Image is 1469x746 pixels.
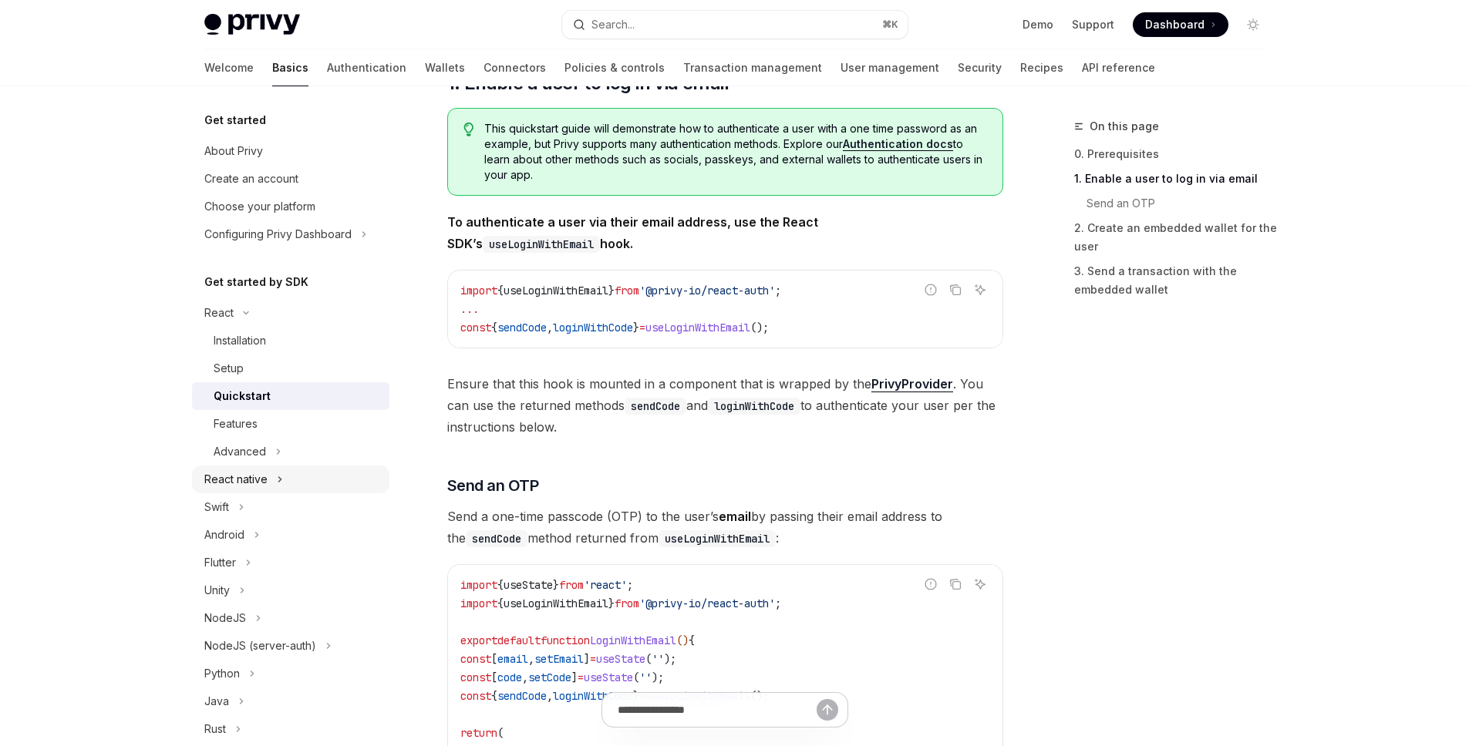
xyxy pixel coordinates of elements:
[192,220,389,248] button: Toggle Configuring Privy Dashboard section
[204,14,300,35] img: light logo
[192,604,389,632] button: Toggle NodeJS section
[497,578,504,592] span: {
[708,398,800,415] code: loginWithCode
[204,664,240,683] div: Python
[1241,12,1265,37] button: Toggle dark mode
[214,415,258,433] div: Features
[460,321,491,334] span: const
[204,637,316,655] div: NodeJS (server-auth)
[447,475,539,496] span: Send an OTP
[1020,49,1063,86] a: Recipes
[541,633,590,647] span: function
[547,321,553,334] span: ,
[497,321,547,334] span: sendCode
[945,574,965,594] button: Copy the contents from the code block
[497,633,541,647] span: default
[214,331,266,350] div: Installation
[841,49,939,86] a: User management
[1082,49,1155,86] a: API reference
[491,670,497,684] span: [
[618,693,817,727] input: Ask a question...
[871,376,953,392] a: PrivyProvider
[627,578,633,592] span: ;
[460,578,497,592] span: import
[639,670,652,684] span: ''
[447,214,818,251] strong: To authenticate a user via their email address, use the React SDK’s hook.
[528,670,571,684] span: setCode
[192,632,389,660] button: Toggle NodeJS (server-auth) section
[652,670,664,684] span: );
[204,170,298,188] div: Create an account
[639,284,775,297] span: '@privy-io/react-auth'
[676,633,689,647] span: ()
[633,321,639,334] span: }
[921,574,941,594] button: Report incorrect code
[564,49,665,86] a: Policies & controls
[590,652,596,666] span: =
[559,578,584,592] span: from
[571,670,578,684] span: ]
[584,578,627,592] span: 'react'
[584,652,590,666] span: ]
[192,355,389,382] a: Setup
[491,321,497,334] span: {
[970,280,990,300] button: Ask AI
[652,652,664,666] span: ''
[447,506,1003,549] span: Send a one-time passcode (OTP) to the user’s by passing their email address to the method returne...
[522,670,528,684] span: ,
[192,687,389,715] button: Toggle Java section
[460,633,497,647] span: export
[958,49,1002,86] a: Security
[528,652,534,666] span: ,
[1072,17,1114,32] a: Support
[497,670,522,684] span: code
[204,273,308,291] h5: Get started by SDK
[1133,12,1228,37] a: Dashboard
[639,596,775,610] span: '@privy-io/react-auth'
[596,652,645,666] span: useState
[645,652,652,666] span: (
[192,327,389,355] a: Installation
[460,284,497,297] span: import
[945,280,965,300] button: Copy the contents from the code block
[192,715,389,743] button: Toggle Rust section
[639,321,645,334] span: =
[664,652,676,666] span: );
[504,578,553,592] span: useState
[192,576,389,604] button: Toggle Unity section
[204,49,254,86] a: Welcome
[192,660,389,687] button: Toggle Python section
[553,578,559,592] span: }
[633,670,639,684] span: (
[750,321,769,334] span: ();
[562,11,908,39] button: Open search
[491,652,497,666] span: [
[719,509,751,524] strong: email
[584,670,633,684] span: useState
[504,596,608,610] span: useLoginWithEmail
[578,670,584,684] span: =
[204,720,226,738] div: Rust
[817,699,838,721] button: Send message
[204,470,268,489] div: React native
[921,280,941,300] button: Report incorrect code
[591,15,635,34] div: Search...
[775,596,781,610] span: ;
[192,299,389,327] button: Toggle React section
[192,438,389,465] button: Toggle Advanced section
[1074,259,1278,302] a: 3. Send a transaction with the embedded wallet
[1074,216,1278,259] a: 2. Create an embedded wallet for the user
[689,633,695,647] span: {
[192,465,389,493] button: Toggle React native section
[214,359,244,378] div: Setup
[1090,117,1159,136] span: On this page
[504,284,608,297] span: useLoginWithEmail
[447,373,1003,438] span: Ensure that this hook is mounted in a component that is wrapped by the . You can use the returned...
[192,521,389,549] button: Toggle Android section
[204,553,236,572] div: Flutter
[497,284,504,297] span: {
[625,398,686,415] code: sendCode
[192,410,389,438] a: Features
[204,609,246,627] div: NodeJS
[882,18,898,31] span: ⌘ K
